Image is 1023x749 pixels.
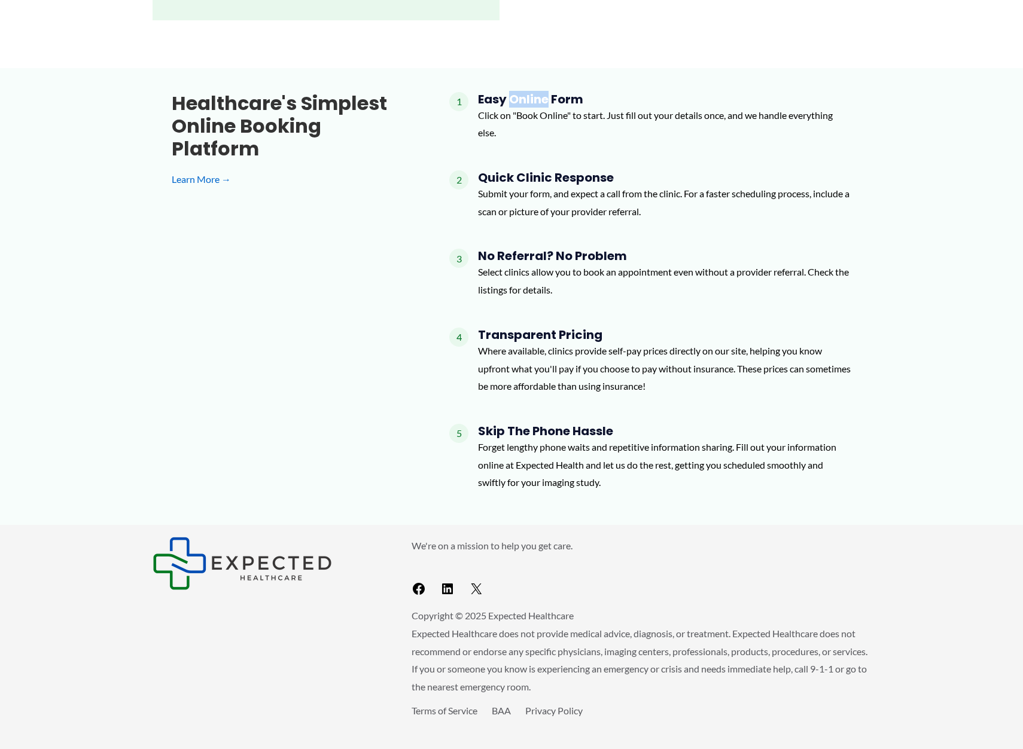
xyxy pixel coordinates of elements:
aside: Footer Widget 3 [412,702,870,747]
span: Copyright © 2025 Expected Healthcare [412,610,574,621]
a: Learn More → [172,170,411,188]
img: Expected Healthcare Logo - side, dark font, small [153,537,332,590]
h3: Healthcare's simplest online booking platform [172,92,411,161]
p: Click on "Book Online" to start. Just fill out your details once, and we handle everything else. [478,106,851,142]
span: 2 [449,170,468,189]
p: We're on a mission to help you get care. [412,537,870,555]
p: Forget lengthy phone waits and repetitive information sharing. Fill out your information online a... [478,438,851,491]
aside: Footer Widget 1 [153,537,382,590]
h4: No Referral? No Problem [478,249,851,263]
span: Expected Healthcare does not provide medical advice, diagnosis, or treatment. Expected Healthcare... [412,628,867,692]
a: Terms of Service [412,705,477,716]
a: BAA [492,705,511,716]
h4: Quick Clinic Response [478,170,851,185]
h4: Transparent Pricing [478,328,851,342]
h4: Skip the Phone Hassle [478,424,851,438]
span: 1 [449,92,468,111]
p: Submit your form, and expect a call from the clinic. For a faster scheduling process, include a s... [478,185,851,220]
span: 5 [449,424,468,443]
aside: Footer Widget 2 [412,537,870,601]
p: Select clinics allow you to book an appointment even without a provider referral. Check the listi... [478,263,851,298]
a: Privacy Policy [525,705,583,716]
span: 4 [449,328,468,347]
span: 3 [449,249,468,268]
h4: Easy Online Form [478,92,851,106]
p: Where available, clinics provide self-pay prices directly on our site, helping you know upfront w... [478,342,851,395]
